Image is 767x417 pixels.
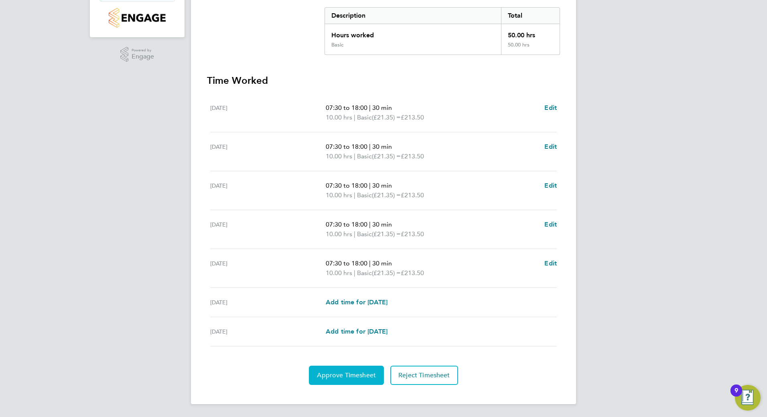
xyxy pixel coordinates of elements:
[325,8,501,24] div: Description
[369,182,371,189] span: |
[372,269,401,277] span: (£21.35) =
[210,259,326,278] div: [DATE]
[544,104,557,111] span: Edit
[544,143,557,150] span: Edit
[369,221,371,228] span: |
[372,152,401,160] span: (£21.35) =
[544,142,557,152] a: Edit
[544,181,557,190] a: Edit
[326,259,367,267] span: 07:30 to 18:00
[326,269,352,277] span: 10.00 hrs
[357,190,372,200] span: Basic
[401,230,424,238] span: £213.50
[326,328,388,335] span: Add time for [DATE]
[372,230,401,238] span: (£21.35) =
[372,104,392,111] span: 30 min
[735,391,738,401] div: 9
[325,24,501,42] div: Hours worked
[372,182,392,189] span: 30 min
[357,152,372,161] span: Basic
[326,182,367,189] span: 07:30 to 18:00
[326,104,367,111] span: 07:30 to 18:00
[109,8,165,28] img: countryside-properties-logo-retina.png
[326,327,388,336] a: Add time for [DATE]
[544,259,557,268] a: Edit
[317,371,376,379] span: Approve Timesheet
[401,113,424,121] span: £213.50
[735,385,761,411] button: Open Resource Center, 9 new notifications
[401,152,424,160] span: £213.50
[401,269,424,277] span: £213.50
[99,8,175,28] a: Go to home page
[372,191,401,199] span: (£21.35) =
[357,268,372,278] span: Basic
[501,42,560,55] div: 50.00 hrs
[372,221,392,228] span: 30 min
[210,327,326,336] div: [DATE]
[309,366,384,385] button: Approve Timesheet
[354,269,355,277] span: |
[544,259,557,267] span: Edit
[326,298,388,307] a: Add time for [DATE]
[544,221,557,228] span: Edit
[132,53,154,60] span: Engage
[354,191,355,199] span: |
[372,113,401,121] span: (£21.35) =
[210,142,326,161] div: [DATE]
[369,143,371,150] span: |
[372,143,392,150] span: 30 min
[132,47,154,54] span: Powered by
[326,143,367,150] span: 07:30 to 18:00
[544,103,557,113] a: Edit
[354,113,355,121] span: |
[372,259,392,267] span: 30 min
[544,182,557,189] span: Edit
[544,220,557,229] a: Edit
[326,191,352,199] span: 10.00 hrs
[357,229,372,239] span: Basic
[326,298,388,306] span: Add time for [DATE]
[210,103,326,122] div: [DATE]
[120,47,154,62] a: Powered byEngage
[326,230,352,238] span: 10.00 hrs
[369,259,371,267] span: |
[398,371,450,379] span: Reject Timesheet
[501,8,560,24] div: Total
[210,220,326,239] div: [DATE]
[369,104,371,111] span: |
[326,113,352,121] span: 10.00 hrs
[390,366,458,385] button: Reject Timesheet
[354,152,355,160] span: |
[331,42,343,48] div: Basic
[354,230,355,238] span: |
[501,24,560,42] div: 50.00 hrs
[210,181,326,200] div: [DATE]
[326,221,367,228] span: 07:30 to 18:00
[401,191,424,199] span: £213.50
[357,113,372,122] span: Basic
[210,298,326,307] div: [DATE]
[207,74,560,87] h3: Time Worked
[325,7,560,55] div: Summary
[326,152,352,160] span: 10.00 hrs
